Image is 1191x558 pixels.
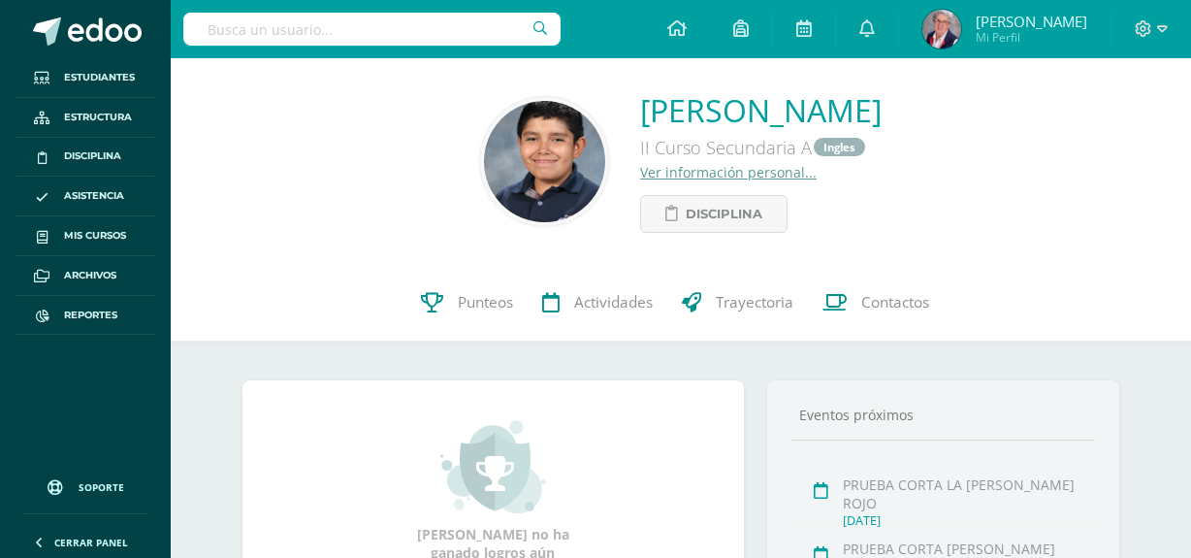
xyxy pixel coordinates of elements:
span: Cerrar panel [54,536,128,549]
span: Mi Perfil [976,29,1087,46]
a: Contactos [808,264,944,342]
span: Reportes [64,308,117,323]
a: Ver información personal... [640,163,817,181]
img: achievement_small.png [440,418,546,515]
a: Trayectoria [667,264,808,342]
div: Eventos próximos [791,406,1095,424]
a: Estructura [16,98,155,138]
span: Punteos [458,293,513,313]
span: Asistencia [64,188,124,204]
a: Disciplina [16,138,155,178]
span: Soporte [79,480,124,494]
div: II Curso Secundaria A [640,131,882,163]
a: Asistencia [16,177,155,216]
div: PRUEBA CORTA LA [PERSON_NAME] ROJO [843,476,1087,512]
a: Actividades [528,264,667,342]
img: cb4066c05fad8c9475a4354f73f48469.png [922,10,961,49]
a: Mis cursos [16,216,155,256]
span: [PERSON_NAME] [976,12,1087,31]
div: PRUEBA CORTA [PERSON_NAME] [843,540,1087,558]
a: Disciplina [640,195,788,233]
span: Trayectoria [716,293,793,313]
span: Estudiantes [64,70,135,85]
a: Archivos [16,256,155,296]
input: Busca un usuario... [183,13,561,46]
a: Reportes [16,296,155,336]
span: Disciplina [64,148,121,164]
img: 323201eae5b7a3c5b3ed9de1cb33c4f2.png [484,101,605,222]
span: Actividades [574,293,653,313]
span: Mis cursos [64,228,126,244]
span: Contactos [861,293,929,313]
a: Punteos [406,264,528,342]
a: Estudiantes [16,58,155,98]
a: [PERSON_NAME] [640,89,882,131]
div: [DATE] [843,512,1087,529]
span: Disciplina [686,196,762,232]
span: Archivos [64,268,116,283]
a: Soporte [23,461,147,509]
span: Estructura [64,110,132,125]
a: Ingles [814,138,865,156]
